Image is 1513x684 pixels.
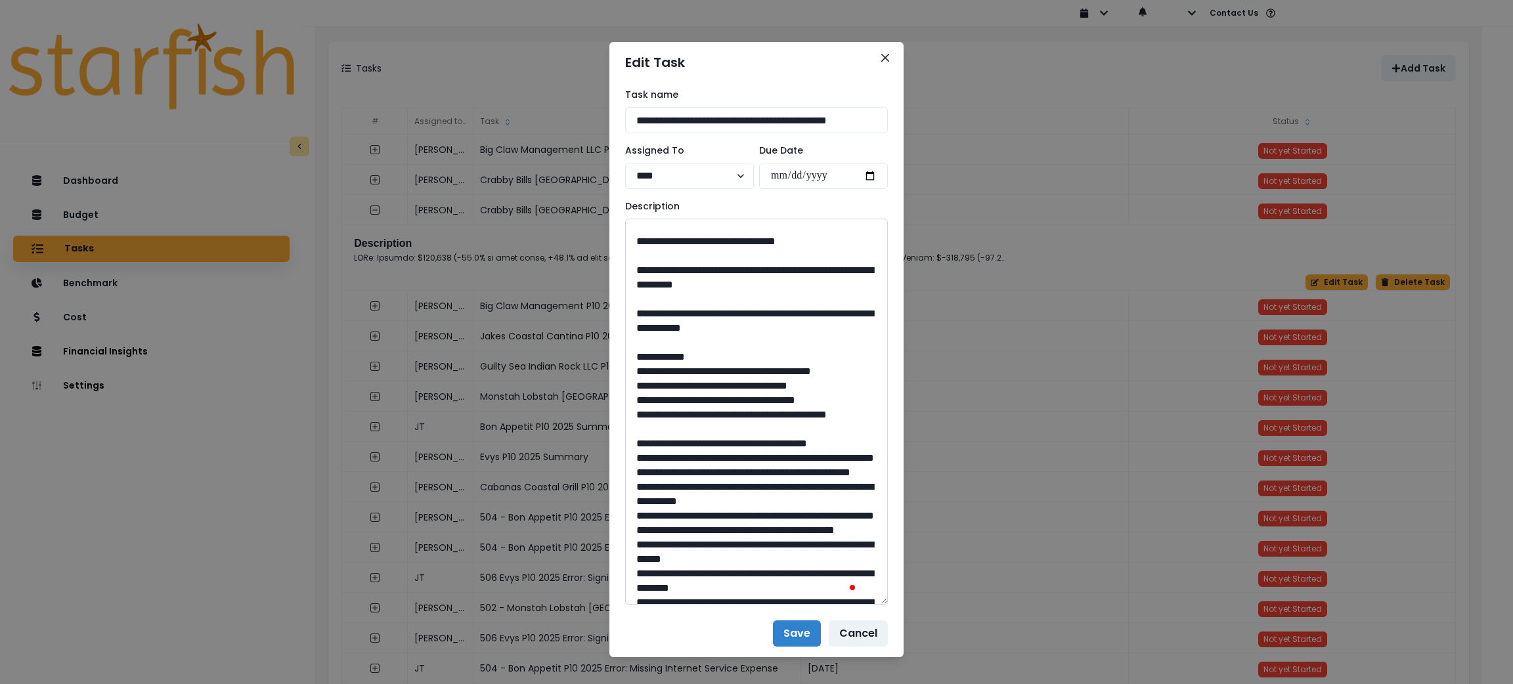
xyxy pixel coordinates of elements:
[625,219,888,605] textarea: To enrich screen reader interactions, please activate Accessibility in Grammarly extension settings
[759,144,880,158] label: Due Date
[829,620,888,647] button: Cancel
[625,200,880,213] label: Description
[773,620,821,647] button: Save
[625,88,880,102] label: Task name
[609,42,904,83] header: Edit Task
[625,144,746,158] label: Assigned To
[875,47,896,68] button: Close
